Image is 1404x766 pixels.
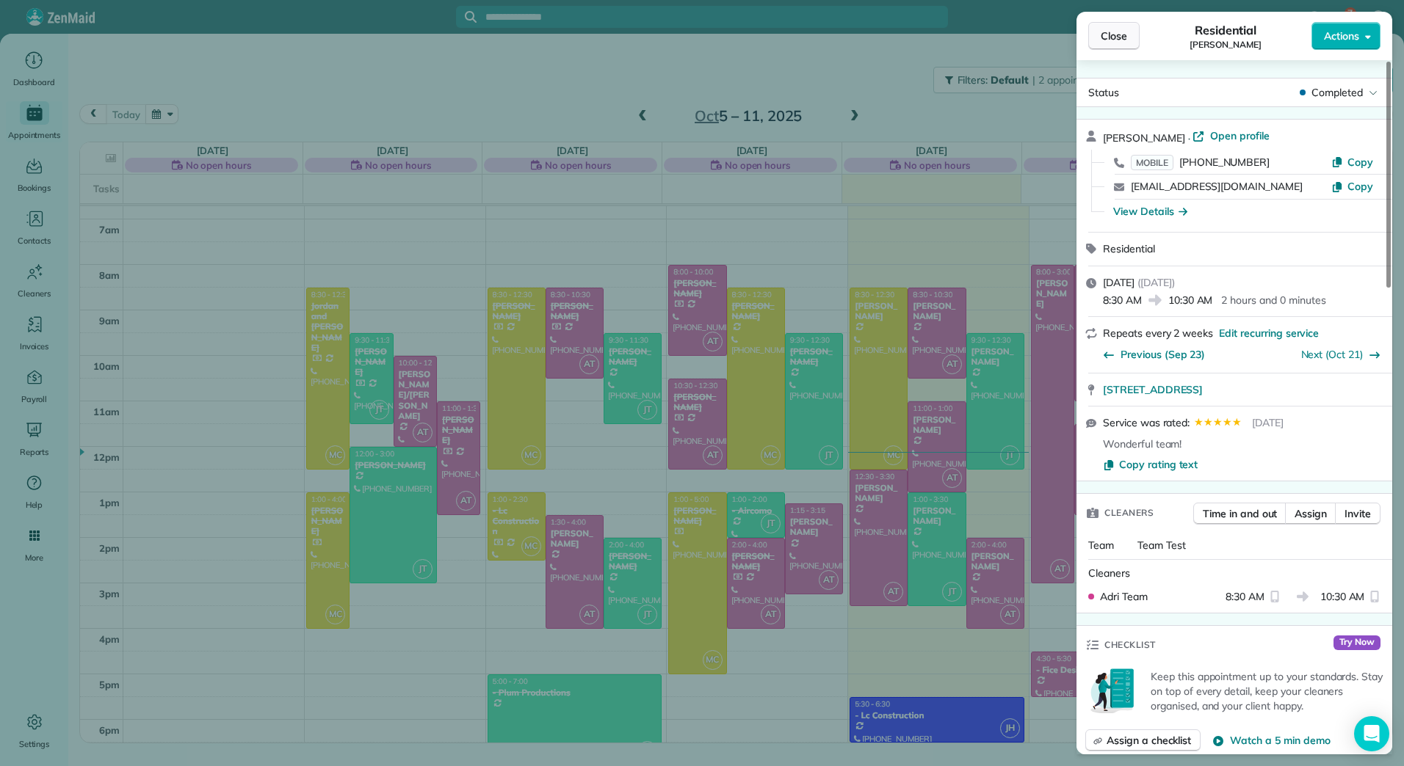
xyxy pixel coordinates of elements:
[1151,669,1383,713] p: Keep this appointment up to your standards. Stay on top of every detail, keep your cleaners organ...
[1185,132,1193,144] span: ·
[1331,179,1373,194] button: Copy
[1168,293,1213,307] span: 10:30 AM
[1219,326,1319,340] span: Edit recurring service
[1203,506,1277,521] span: Time in and out
[1103,293,1142,307] span: 8:30 AM
[1119,458,1198,471] span: Copy rating text
[1194,415,1204,428] span: ★
[1193,128,1270,143] a: Open profile
[1104,638,1156,652] span: Checklist
[1210,128,1270,143] span: Open profile
[1103,276,1135,289] span: [DATE]
[1335,503,1381,525] button: Invite
[1223,415,1232,428] span: ★
[1088,539,1114,552] span: Team
[1088,22,1140,50] button: Close
[1301,347,1381,362] button: Next (Oct 21)
[1347,156,1373,169] span: Copy
[1221,293,1325,307] p: 2 hours and 0 minutes
[1103,347,1205,362] button: Previous (Sep 23)
[1103,131,1185,145] span: [PERSON_NAME]
[1103,457,1198,472] button: Copy rating text
[1107,733,1191,748] span: Assign a checklist
[1113,204,1187,219] button: View Details
[1179,156,1270,169] span: [PHONE_NUMBER]
[1088,566,1130,580] span: Cleaners
[1121,347,1205,362] span: Previous (Sep 23)
[1131,155,1270,169] a: MOBILE[PHONE_NUMBER]
[1194,415,1242,428] span: Rating: {{score}} out of 5 stars
[1232,415,1242,428] span: ★
[1103,327,1213,340] span: Repeats every 2 weeks
[1334,635,1381,650] span: Try Now
[1226,589,1264,604] span: 8:30 AM
[1137,539,1186,552] span: Team Test
[1103,382,1203,397] span: [STREET_ADDRESS]
[1193,503,1287,525] button: Time in and out
[1195,21,1257,39] span: Residential
[1103,437,1182,451] span: Wonderful team!
[1324,29,1359,43] span: Actions
[1100,589,1148,604] span: Adri Team
[1085,729,1201,751] button: Assign a checklist
[1320,589,1365,604] span: 10:30 AM
[1137,276,1175,289] span: ( [DATE] )
[1285,503,1336,525] button: Assign
[1131,180,1303,193] a: [EMAIL_ADDRESS][DOMAIN_NAME]
[1213,415,1223,428] span: ★
[1104,506,1154,520] span: Cleaners
[1347,180,1373,193] span: Copy
[1204,415,1213,428] span: ★
[1190,39,1262,51] span: [PERSON_NAME]
[1354,716,1389,751] div: Open Intercom Messenger
[1311,85,1363,100] span: Completed
[1088,86,1119,99] span: Status
[1331,155,1373,169] button: Copy
[1101,29,1127,43] span: Close
[1103,242,1155,255] span: Residential
[1230,733,1330,748] span: Watch a 5 min demo
[1345,506,1371,521] span: Invite
[1103,415,1190,430] span: Service was rated:
[1131,155,1173,170] span: MOBILE
[1301,348,1364,361] a: Next (Oct 21)
[1212,733,1330,748] button: Watch a 5 min demo
[1252,415,1284,430] span: [DATE]
[1295,506,1327,521] span: Assign
[1103,382,1383,397] a: [STREET_ADDRESS]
